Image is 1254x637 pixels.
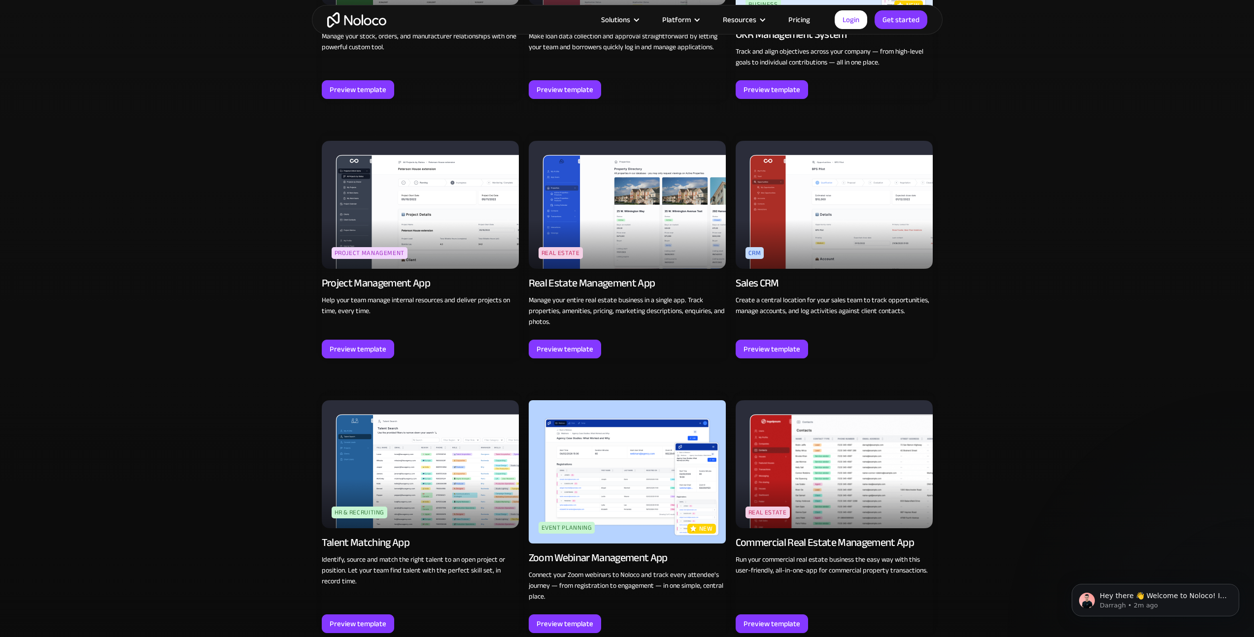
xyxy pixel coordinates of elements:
div: Sales CRM [736,276,779,290]
p: new [699,524,713,534]
p: Help your team manage internal resources and deliver projects on time, every time. [322,295,519,317]
div: Event Planning [539,522,595,534]
div: Project Management [332,247,408,259]
div: HR & Recruiting [332,507,388,518]
a: home [327,12,386,28]
div: Talent Matching App [322,536,409,549]
div: Platform [650,13,711,26]
p: Create a central location for your sales team to track opportunities, manage accounts, and log ac... [736,295,933,317]
div: Resources [723,13,756,26]
iframe: Intercom notifications message [1057,563,1254,632]
p: Identify, source and match the right talent to an open project or position. Let your team find ta... [322,554,519,587]
a: Login [835,10,867,29]
div: Platform [662,13,691,26]
a: Project ManagementProject Management AppHelp your team manage internal resources and deliver proj... [322,136,519,358]
div: OKR Management System [736,28,847,41]
p: Connect your Zoom webinars to Noloco and track every attendee's journey — from registration to en... [529,570,726,602]
a: CRMSales CRMCreate a central location for your sales team to track opportunities, manage accounts... [736,136,933,358]
div: Real Estate Management App [529,276,655,290]
p: Track and align objectives across your company — from high-level goals to individual contribution... [736,46,933,68]
div: Preview template [744,343,800,355]
a: Real EstateCommercial Real Estate Management AppRun your commercial real estate business the easy... [736,395,933,633]
a: Real EstateReal Estate Management AppManage your entire real estate business in a single app. Tra... [529,136,726,358]
div: Preview template [330,343,386,355]
a: HR & RecruitingTalent Matching AppIdentify, source and match the right talent to an open project ... [322,395,519,633]
div: Preview template [537,83,593,96]
p: Manage your stock, orders, and manufacturer relationships with one powerful custom tool. [322,31,519,53]
a: Event PlanningnewZoom Webinar Management AppConnect your Zoom webinars to Noloco and track every ... [529,395,726,633]
div: Zoom Webinar Management App [529,551,668,565]
div: Preview template [330,617,386,630]
p: Manage your entire real estate business in a single app. Track properties, amenities, pricing, ma... [529,295,726,327]
a: Pricing [776,13,822,26]
div: Real Estate [746,507,790,518]
div: Preview template [537,343,593,355]
div: Resources [711,13,776,26]
div: CRM [746,247,764,259]
div: Solutions [601,13,630,26]
p: Run your commercial real estate business the easy way with this user-friendly, all-in-one-app for... [736,554,933,576]
div: Real Estate [539,247,583,259]
div: Preview template [330,83,386,96]
div: Preview template [537,617,593,630]
div: Solutions [589,13,650,26]
div: Project Management App [322,276,430,290]
div: Preview template [744,617,800,630]
p: Make loan data collection and approval straightforward by letting your team and borrowers quickly... [529,31,726,53]
a: Get started [875,10,927,29]
div: Commercial Real Estate Management App [736,536,915,549]
div: Preview template [744,83,800,96]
